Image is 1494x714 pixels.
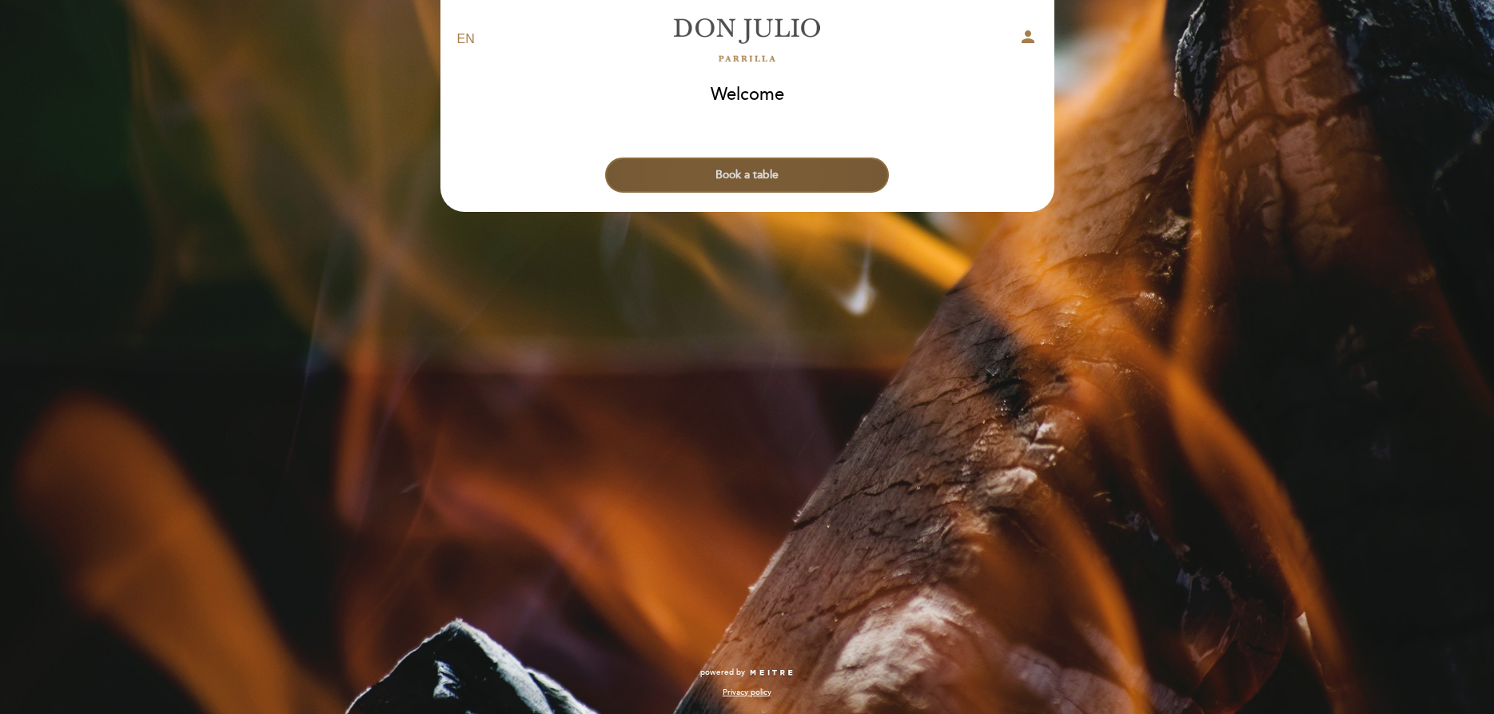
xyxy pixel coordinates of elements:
[711,86,784,105] h1: Welcome
[700,667,795,678] a: powered by
[605,158,889,193] button: Book a table
[749,669,795,677] img: MEITRE
[700,667,745,678] span: powered by
[1018,27,1038,46] i: person
[647,18,847,62] a: [PERSON_NAME]
[723,687,771,698] a: Privacy policy
[1018,27,1038,52] button: person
